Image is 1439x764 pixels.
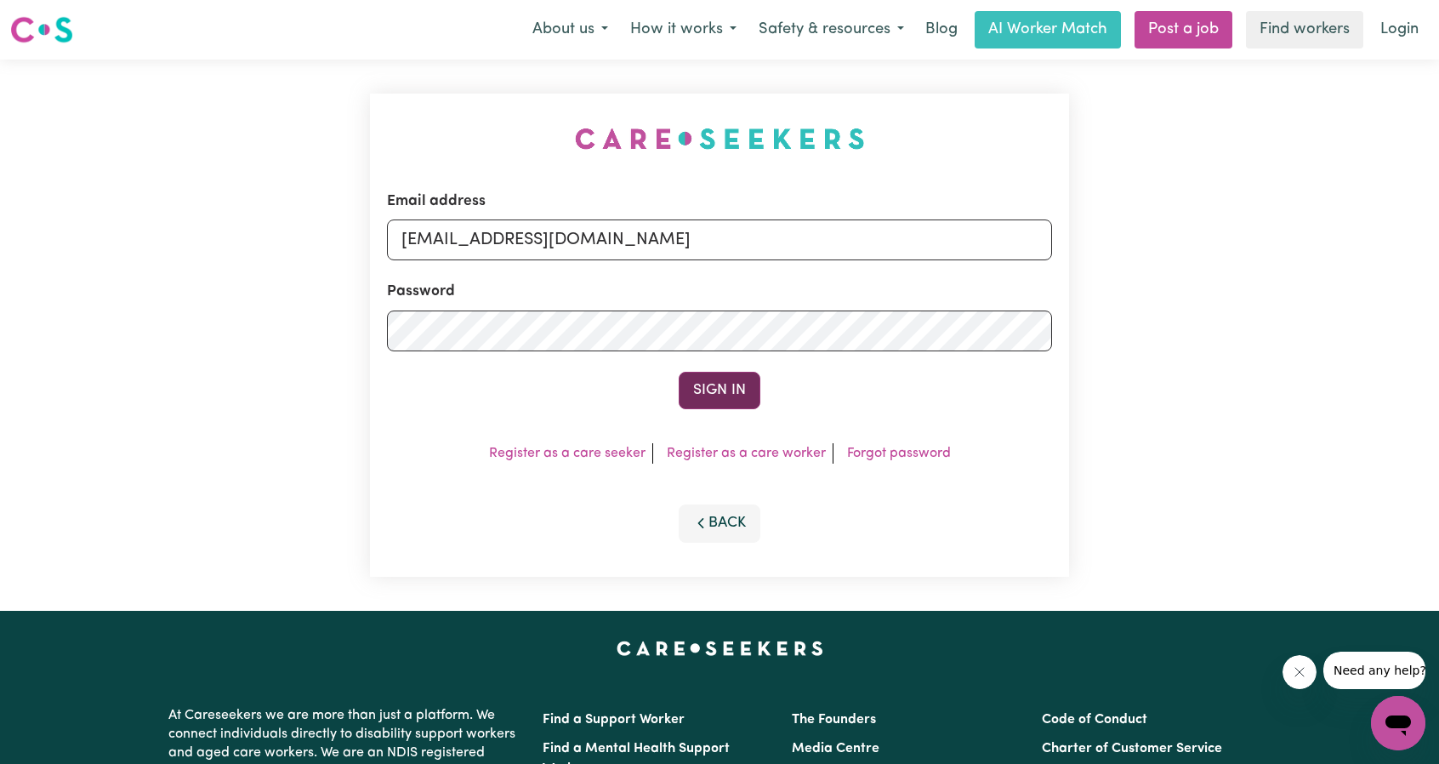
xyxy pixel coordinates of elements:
[1246,11,1363,48] a: Find workers
[387,220,1052,260] input: Email address
[387,191,486,213] label: Email address
[489,447,646,460] a: Register as a care seeker
[1370,11,1429,48] a: Login
[792,742,879,755] a: Media Centre
[792,713,876,727] a: The Founders
[10,12,103,26] span: Need any help?
[1323,652,1425,689] iframe: Message from company
[748,12,915,48] button: Safety & resources
[1371,696,1425,750] iframe: Button to launch messaging window
[679,372,760,409] button: Sign In
[679,505,760,542] button: Back
[387,281,455,303] label: Password
[1042,742,1222,755] a: Charter of Customer Service
[1042,713,1147,727] a: Code of Conduct
[521,12,619,48] button: About us
[619,12,748,48] button: How it works
[847,447,951,460] a: Forgot password
[667,447,826,460] a: Register as a care worker
[915,11,968,48] a: Blog
[1135,11,1232,48] a: Post a job
[975,11,1121,48] a: AI Worker Match
[10,14,73,45] img: Careseekers logo
[617,641,823,655] a: Careseekers home page
[543,713,685,727] a: Find a Support Worker
[1283,655,1317,689] iframe: Close message
[10,10,73,49] a: Careseekers logo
